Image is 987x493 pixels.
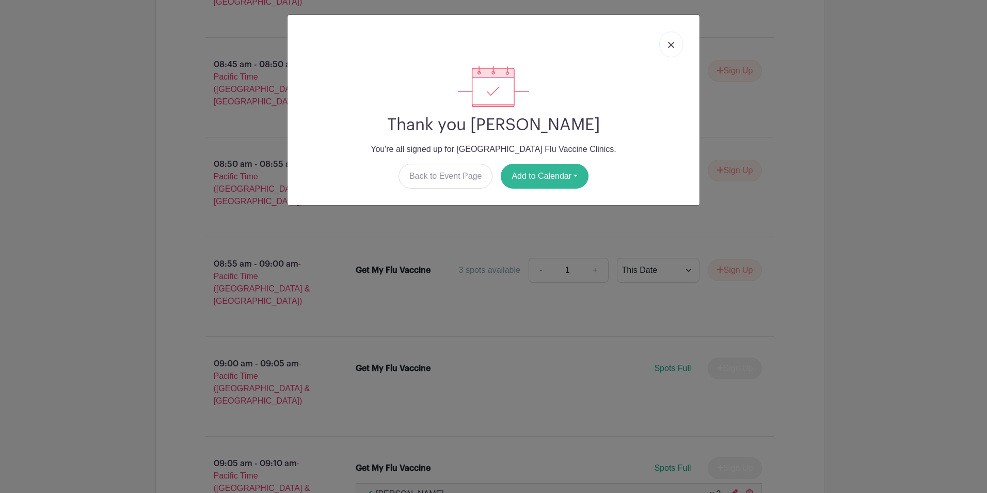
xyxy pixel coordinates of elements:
[296,115,691,135] h2: Thank you [PERSON_NAME]
[668,42,674,48] img: close_button-5f87c8562297e5c2d7936805f587ecaba9071eb48480494691a3f1689db116b3.svg
[399,164,493,189] a: Back to Event Page
[296,143,691,156] p: You're all signed up for [GEOGRAPHIC_DATA] Flu Vaccine Clinics.
[501,164,588,189] button: Add to Calendar
[458,66,529,107] img: signup_complete-c468d5dda3e2740ee63a24cb0ba0d3ce5d8a4ecd24259e683200fb1569d990c8.svg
